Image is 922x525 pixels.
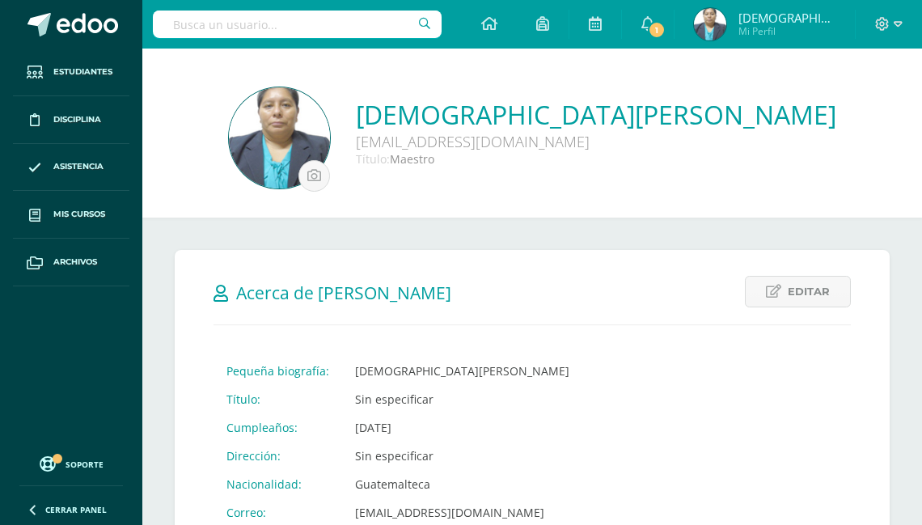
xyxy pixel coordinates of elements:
[13,144,129,192] a: Asistencia
[13,96,129,144] a: Disciplina
[214,357,342,385] td: Pequeña biografía:
[229,87,330,188] img: f553444902c4f5157af799c40ced4460.png
[13,239,129,286] a: Archivos
[13,191,129,239] a: Mis cursos
[342,357,582,385] td: [DEMOGRAPHIC_DATA][PERSON_NAME]
[66,459,104,470] span: Soporte
[342,385,582,413] td: Sin especificar
[53,256,97,269] span: Archivos
[694,8,726,40] img: b356665ca9e2a44e9565a747acd479f3.png
[53,160,104,173] span: Asistencia
[738,24,835,38] span: Mi Perfil
[356,132,836,151] div: [EMAIL_ADDRESS][DOMAIN_NAME]
[788,277,830,307] span: Editar
[214,442,342,470] td: Dirección:
[53,208,105,221] span: Mis cursos
[19,452,123,474] a: Soporte
[153,11,442,38] input: Busca un usuario...
[342,442,582,470] td: Sin especificar
[648,21,666,39] span: 1
[13,49,129,96] a: Estudiantes
[214,385,342,413] td: Título:
[53,66,112,78] span: Estudiantes
[356,151,390,167] span: Título:
[214,413,342,442] td: Cumpleaños:
[745,276,851,307] a: Editar
[236,282,451,304] span: Acerca de [PERSON_NAME]
[214,470,342,498] td: Nacionalidad:
[342,413,582,442] td: [DATE]
[738,10,835,26] span: [DEMOGRAPHIC_DATA][PERSON_NAME]
[45,504,107,515] span: Cerrar panel
[342,470,582,498] td: Guatemalteca
[53,113,101,126] span: Disciplina
[356,97,836,132] a: [DEMOGRAPHIC_DATA][PERSON_NAME]
[390,151,434,167] span: Maestro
